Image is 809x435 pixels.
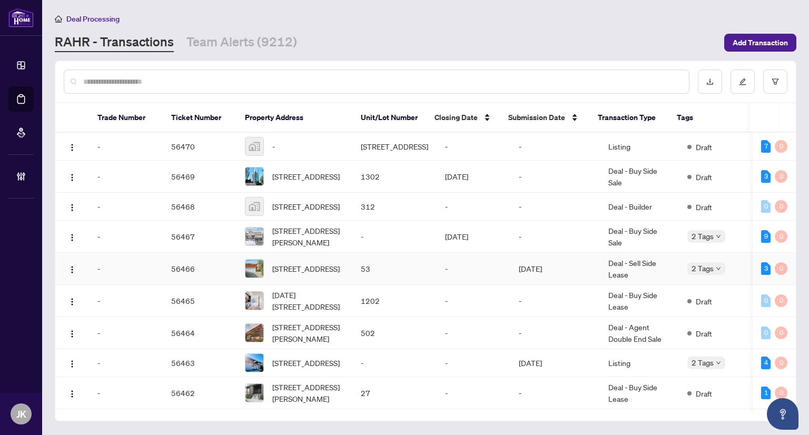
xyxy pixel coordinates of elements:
div: 0 [775,327,787,339]
div: 0 [761,294,771,307]
div: 0 [761,200,771,213]
td: - [437,133,510,161]
span: 2 Tags [692,357,714,369]
td: - [89,161,163,193]
div: 0 [775,200,787,213]
button: Logo [64,292,81,309]
img: Logo [68,203,76,212]
th: Tags [668,103,762,133]
th: Property Address [236,103,352,133]
td: - [89,221,163,253]
th: Unit/Lot Number [352,103,426,133]
td: 56469 [163,161,236,193]
img: Logo [68,390,76,398]
div: 0 [775,170,787,183]
span: 2 Tags [692,230,714,242]
img: Logo [68,265,76,274]
button: filter [763,70,787,94]
img: Logo [68,143,76,152]
span: [STREET_ADDRESS] [272,357,340,369]
span: edit [739,78,746,85]
a: Team Alerts (9212) [186,33,297,52]
span: [STREET_ADDRESS][PERSON_NAME] [272,321,344,344]
td: 312 [352,193,437,221]
div: 0 [775,387,787,399]
div: 0 [775,294,787,307]
td: 53 [352,253,437,285]
td: - [437,193,510,221]
td: - [437,285,510,317]
td: - [89,193,163,221]
span: [STREET_ADDRESS] [272,263,340,274]
div: 0 [775,262,787,275]
div: 3 [761,262,771,275]
span: [STREET_ADDRESS] [272,201,340,212]
td: - [89,377,163,409]
td: Deal - Agent Double End Sale [600,317,679,349]
button: Logo [64,384,81,401]
button: edit [731,70,755,94]
td: 1202 [352,285,437,317]
div: 0 [775,230,787,243]
img: thumbnail-img [245,354,263,372]
button: download [698,70,722,94]
img: thumbnail-img [245,384,263,402]
td: 56463 [163,349,236,377]
th: Closing Date [426,103,500,133]
div: 0 [775,357,787,369]
span: Draft [696,295,712,307]
span: Submission Date [508,112,565,123]
td: - [510,133,600,161]
td: Deal - Buy Side Lease [600,377,679,409]
td: Listing [600,133,679,161]
button: Logo [64,198,81,215]
img: Logo [68,360,76,368]
td: 56464 [163,317,236,349]
span: Deal Processing [66,14,120,24]
td: - [510,377,600,409]
td: 56466 [163,253,236,285]
img: thumbnail-img [245,292,263,310]
td: [DATE] [510,349,600,377]
td: 502 [352,317,437,349]
button: Logo [64,260,81,277]
td: - [89,133,163,161]
td: - [352,349,437,377]
td: - [89,317,163,349]
td: - [510,285,600,317]
span: Add Transaction [733,34,788,51]
span: Draft [696,388,712,399]
span: download [706,78,714,85]
img: thumbnail-img [245,228,263,245]
span: down [716,266,721,271]
button: Add Transaction [724,34,796,52]
span: 2 Tags [692,262,714,274]
span: [DATE][STREET_ADDRESS] [272,289,344,312]
td: - [510,221,600,253]
td: 56468 [163,193,236,221]
td: - [437,253,510,285]
span: - [272,141,275,152]
span: Closing Date [435,112,478,123]
td: Deal - Sell Side Lease [600,253,679,285]
span: filter [772,78,779,85]
td: [DATE] [437,221,510,253]
th: Ticket Number [163,103,236,133]
img: thumbnail-img [245,260,263,278]
td: 27 [352,377,437,409]
td: 1302 [352,161,437,193]
img: thumbnail-img [245,324,263,342]
img: thumbnail-img [245,167,263,185]
span: Draft [696,171,712,183]
img: Logo [68,233,76,242]
div: 3 [761,170,771,183]
div: 7 [761,140,771,153]
td: 56462 [163,377,236,409]
td: Deal - Builder [600,193,679,221]
span: down [716,360,721,365]
span: home [55,15,62,23]
img: thumbnail-img [245,197,263,215]
th: Trade Number [89,103,163,133]
span: Draft [696,328,712,339]
td: - [89,285,163,317]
